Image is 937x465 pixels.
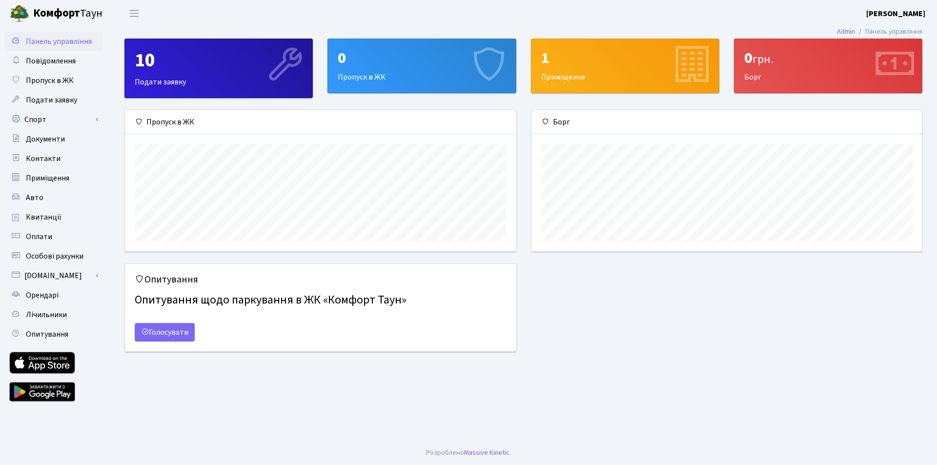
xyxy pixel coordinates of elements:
[855,26,922,37] li: Панель управління
[837,26,855,37] a: Admin
[33,5,80,21] b: Комфорт
[5,129,102,149] a: Документи
[10,4,29,23] img: logo.png
[734,39,922,93] div: Борг
[5,266,102,285] a: [DOMAIN_NAME]
[5,207,102,227] a: Квитанції
[26,251,83,262] span: Особові рахунки
[5,305,102,324] a: Лічильники
[135,274,506,285] h5: Опитування
[5,110,102,129] a: Спорт
[26,75,74,86] span: Пропуск в ЖК
[26,95,77,105] span: Подати заявку
[5,246,102,266] a: Особові рахунки
[26,309,67,320] span: Лічильники
[328,39,515,93] div: Пропуск в ЖК
[26,153,61,164] span: Контакти
[26,231,52,242] span: Оплати
[338,49,506,67] div: 0
[866,8,925,19] b: [PERSON_NAME]
[464,447,509,458] a: Massive Kinetic
[135,49,303,72] div: 10
[122,5,146,21] button: Переключити навігацію
[26,192,43,203] span: Авто
[26,36,92,47] span: Панель управління
[26,290,59,301] span: Орендарі
[125,110,516,134] div: Пропуск в ЖК
[5,71,102,90] a: Пропуск в ЖК
[744,49,912,67] div: 0
[26,56,76,66] span: Повідомлення
[5,227,102,246] a: Оплати
[5,168,102,188] a: Приміщення
[426,447,464,458] a: Розроблено
[541,49,709,67] div: 1
[753,51,774,68] span: грн.
[531,110,922,134] div: Борг
[5,90,102,110] a: Подати заявку
[327,39,516,93] a: 0Пропуск в ЖК
[124,39,313,98] a: 10Подати заявку
[531,39,719,93] a: 1Приміщення
[5,324,102,344] a: Опитування
[866,8,925,20] a: [PERSON_NAME]
[135,323,195,342] a: Голосувати
[5,32,102,51] a: Панель управління
[531,39,719,93] div: Приміщення
[5,51,102,71] a: Повідомлення
[135,289,506,311] h4: Опитування щодо паркування в ЖК «Комфорт Таун»
[5,149,102,168] a: Контакти
[26,329,68,340] span: Опитування
[426,447,511,458] div: .
[33,5,102,22] span: Таун
[125,39,312,98] div: Подати заявку
[5,285,102,305] a: Орендарі
[822,21,937,42] nav: breadcrumb
[26,134,65,144] span: Документи
[5,188,102,207] a: Авто
[26,212,61,222] span: Квитанції
[26,173,69,183] span: Приміщення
